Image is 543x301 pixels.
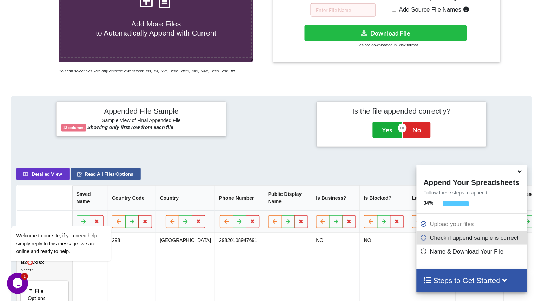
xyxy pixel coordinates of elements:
p: Upload your files [420,220,525,229]
h4: Is the file appended correctly? [322,107,481,116]
iframe: chat widget [7,162,133,269]
p: Name & Download Your File [420,247,525,256]
th: Public Display Name [264,186,312,210]
button: Read All Files Options [71,168,141,180]
th: Country [155,186,215,210]
h6: Sample View of Final Appended File [61,118,221,125]
input: Enter File Name [311,3,376,17]
p: Check if append sample is correct [420,233,525,242]
b: 34 % [424,200,433,206]
h4: Append Your Spreadsheets [417,176,527,187]
b: 13 columns [63,126,85,130]
th: Is Business? [312,186,360,210]
i: You can select files with any of these extensions: .xls, .xlt, .xlm, .xlsx, .xlsm, .xltx, .xltm, ... [59,69,235,73]
small: Files are downloaded in .xlsx format [356,43,418,47]
h4: Steps to Get Started [424,276,519,285]
i: Sheet1 [21,268,33,272]
button: Yes [373,122,402,138]
p: Follow these steps to append [417,189,527,196]
iframe: chat widget [7,273,29,294]
button: Download File [305,25,467,41]
th: Is Blocked? [360,186,408,210]
b: Showing only first row from each file [87,125,173,130]
h4: Appended File Sample [61,107,221,117]
th: Labels [408,186,456,210]
span: Add More Files to Automatically Append with Current [96,20,216,37]
th: Phone Number [215,186,264,210]
span: Add Source File Names [397,6,461,13]
button: No [403,122,431,138]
